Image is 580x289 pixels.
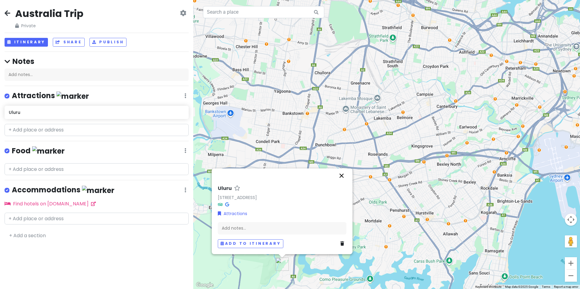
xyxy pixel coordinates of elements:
[195,281,215,289] a: Open this area in Google Maps (opens a new window)
[234,185,240,192] a: Star place
[565,257,577,269] button: Zoom in
[5,124,189,136] input: + Add place or address
[275,257,289,271] div: Uluru
[218,194,257,201] a: [STREET_ADDRESS]
[12,91,89,101] h4: Attractions
[334,168,349,183] button: Close
[554,285,578,288] a: Report a map error
[225,202,229,207] i: Google Maps
[5,200,96,207] a: Find hotels on [DOMAIN_NAME]
[218,210,247,217] a: Attractions
[218,239,283,248] button: Add to itinerary
[218,222,346,235] div: Add notes...
[5,38,48,47] button: Itinerary
[5,213,189,225] input: + Add place or address
[9,232,46,239] a: + Add a section
[203,6,324,18] input: Search a place
[195,281,215,289] img: Google
[5,163,189,175] input: + Add place or address
[15,22,83,29] span: Private
[82,186,114,195] img: marker
[565,270,577,282] button: Zoom out
[565,235,577,247] button: Drag Pegman onto the map to open Street View
[505,285,538,288] span: Map data ©2025 Google
[542,285,550,288] a: Terms
[5,68,189,81] div: Add notes...
[56,91,89,101] img: marker
[5,57,189,66] h4: Notes
[218,185,232,192] h6: Uluru
[15,7,83,20] h2: Australia Trip
[9,110,184,115] h6: Uluru
[12,146,65,156] h4: Food
[475,285,501,289] button: Keyboard shortcuts
[218,202,223,207] i: Tripadvisor
[32,146,65,156] img: marker
[565,214,577,226] button: Map camera controls
[12,185,114,195] h4: Accommodations
[53,38,84,47] button: Share
[340,241,346,247] a: Delete place
[89,38,127,47] button: Publish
